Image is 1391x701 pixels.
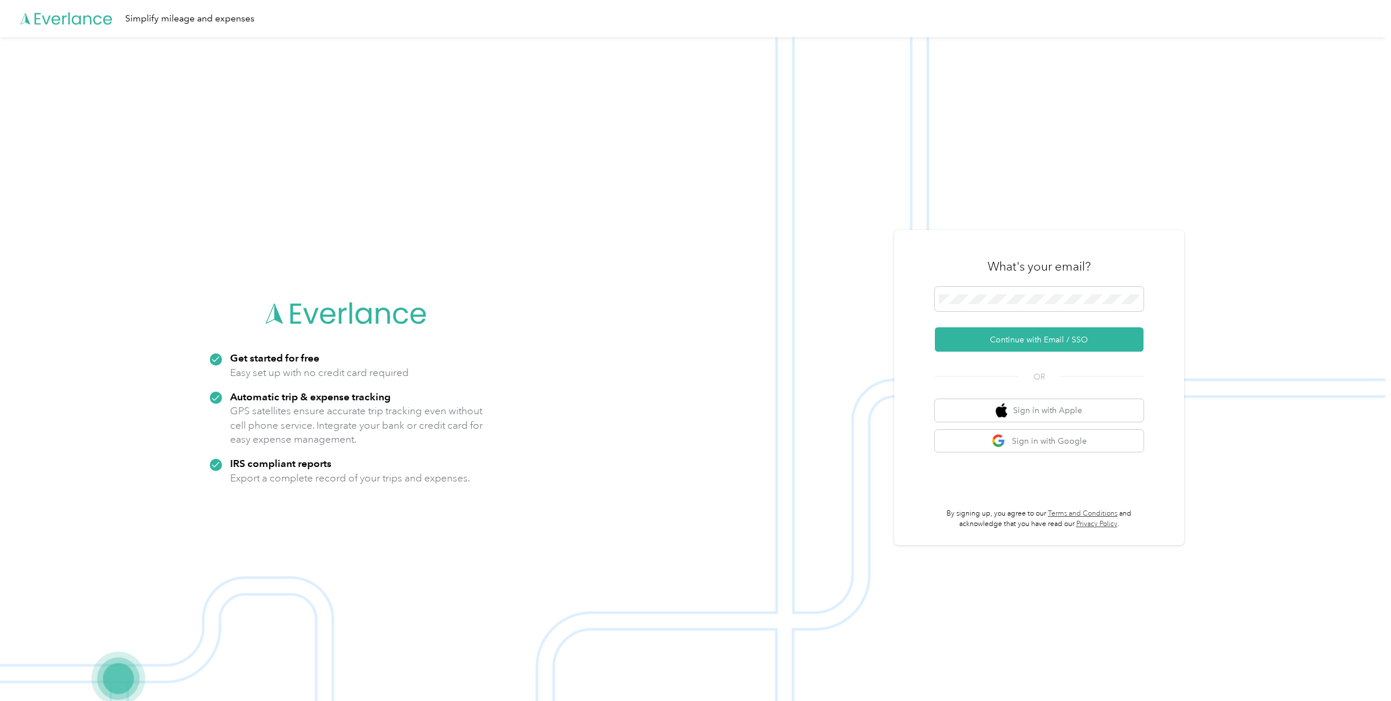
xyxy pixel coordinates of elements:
iframe: Everlance-gr Chat Button Frame [1326,636,1391,701]
button: google logoSign in with Google [935,430,1144,452]
a: Privacy Policy [1076,520,1117,528]
a: Terms and Conditions [1048,509,1117,518]
img: google logo [992,434,1006,448]
strong: Automatic trip & expense tracking [230,390,391,403]
div: Simplify mileage and expenses [125,12,254,26]
p: GPS satellites ensure accurate trip tracking even without cell phone service. Integrate your bank... [230,404,483,447]
span: OR [1019,371,1059,383]
h3: What's your email? [988,258,1091,275]
p: Easy set up with no credit card required [230,366,409,380]
strong: IRS compliant reports [230,457,332,469]
p: Export a complete record of your trips and expenses. [230,471,470,485]
img: apple logo [996,403,1007,418]
p: By signing up, you agree to our and acknowledge that you have read our . [935,509,1144,529]
strong: Get started for free [230,352,319,364]
button: apple logoSign in with Apple [935,399,1144,422]
button: Continue with Email / SSO [935,327,1144,352]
